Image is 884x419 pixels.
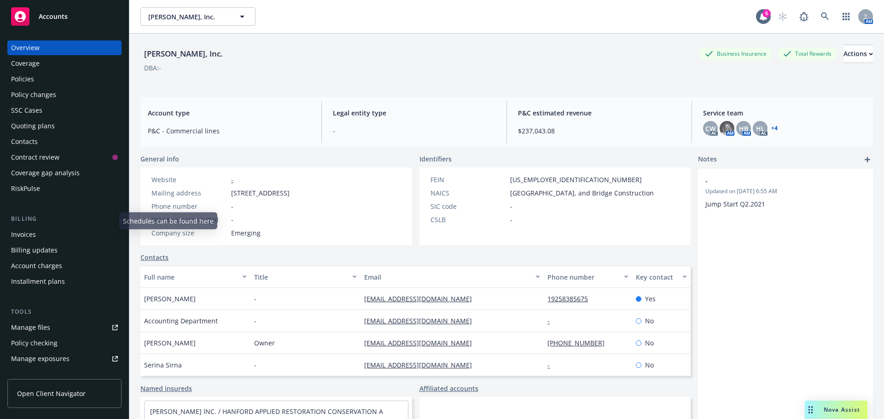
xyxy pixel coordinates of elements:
div: 5 [762,9,771,17]
a: Policies [7,72,122,86]
a: Contacts [7,134,122,149]
div: Tools [7,307,122,316]
span: - [333,126,495,136]
span: Open Client Navigator [17,389,86,398]
div: Company size [151,228,227,238]
a: Quoting plans [7,119,122,133]
a: add [862,154,873,165]
span: Accounting Department [144,316,218,326]
div: Policies [11,72,34,86]
div: Policy changes [11,87,56,102]
div: Total Rewards [779,48,836,59]
div: Drag to move [805,401,816,419]
img: photo [720,121,734,136]
div: Quoting plans [11,119,55,133]
div: Key contact [636,272,677,282]
a: Coverage [7,56,122,71]
a: [EMAIL_ADDRESS][DOMAIN_NAME] [364,361,479,369]
span: Serina Sirna [144,360,182,370]
div: RiskPulse [11,181,40,196]
span: P&C estimated revenue [518,108,680,118]
div: Phone number [151,201,227,211]
span: HB [739,124,748,133]
a: Contract review [7,150,122,165]
a: Policy changes [7,87,122,102]
span: Updated on [DATE] 6:55 AM [705,187,866,195]
button: Title [250,266,361,288]
div: Manage exposures [11,351,70,366]
span: [STREET_ADDRESS] [231,188,290,198]
div: Coverage [11,56,40,71]
div: Mailing address [151,188,227,198]
div: Manage files [11,320,50,335]
div: Policy checking [11,336,58,350]
a: Accounts [7,4,122,29]
span: Notes [698,154,717,165]
span: [PERSON_NAME], Inc. [148,12,228,22]
span: No [645,360,654,370]
div: Billing [7,214,122,224]
a: - [231,175,233,184]
div: FEIN [430,175,506,184]
span: Emerging [231,228,261,238]
a: [EMAIL_ADDRESS][DOMAIN_NAME] [364,316,479,325]
button: Key contact [632,266,691,288]
div: Billing updates [11,243,58,258]
span: - [254,316,256,326]
span: - [510,201,512,211]
span: General info [140,154,179,164]
a: 19258385675 [547,294,595,303]
span: Identifiers [419,154,452,164]
span: Service team [703,108,866,118]
a: Billing updates [7,243,122,258]
span: Legal entity type [333,108,495,118]
span: No [645,338,654,348]
div: Account charges [11,258,62,273]
a: Named insureds [140,384,192,393]
div: Manage certificates [11,367,71,382]
a: Account charges [7,258,122,273]
a: Installment plans [7,274,122,289]
div: Full name [144,272,237,282]
div: Email [364,272,530,282]
span: [GEOGRAPHIC_DATA], and Bridge Construction [510,188,654,198]
span: CW [705,124,715,133]
span: - [705,176,842,186]
div: Coverage gap analysis [11,166,80,180]
span: Accounts [39,13,68,20]
span: - [510,215,512,224]
button: Phone number [544,266,632,288]
span: Account type [148,108,310,118]
span: Jump Start Q2.2021 [705,200,765,208]
a: [EMAIL_ADDRESS][DOMAIN_NAME] [364,294,479,303]
a: Invoices [7,227,122,242]
span: - [231,215,233,224]
a: [PHONE_NUMBER] [547,339,612,347]
a: Affiliated accounts [419,384,478,393]
span: - [254,360,256,370]
button: Actions [843,45,873,63]
div: NAICS [430,188,506,198]
span: Yes [645,294,656,304]
div: Contract review [11,150,59,165]
div: Invoices [11,227,36,242]
div: [PERSON_NAME], Inc. [140,48,227,60]
div: Contacts [11,134,38,149]
span: [US_EMPLOYER_IDENTIFICATION_NUMBER] [510,175,642,184]
div: Phone number [547,272,618,282]
a: SSC Cases [7,103,122,118]
span: Owner [254,338,275,348]
span: [PERSON_NAME] [144,338,196,348]
span: HL [756,124,765,133]
div: Overview [11,40,40,55]
span: $237,043.08 [518,126,680,136]
div: CSLB [430,215,506,224]
a: Start snowing [773,7,792,26]
div: Installment plans [11,274,65,289]
a: Policy checking [7,336,122,350]
div: Business Insurance [700,48,771,59]
a: RiskPulse [7,181,122,196]
div: DBA: - [144,63,161,73]
a: - [547,316,557,325]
